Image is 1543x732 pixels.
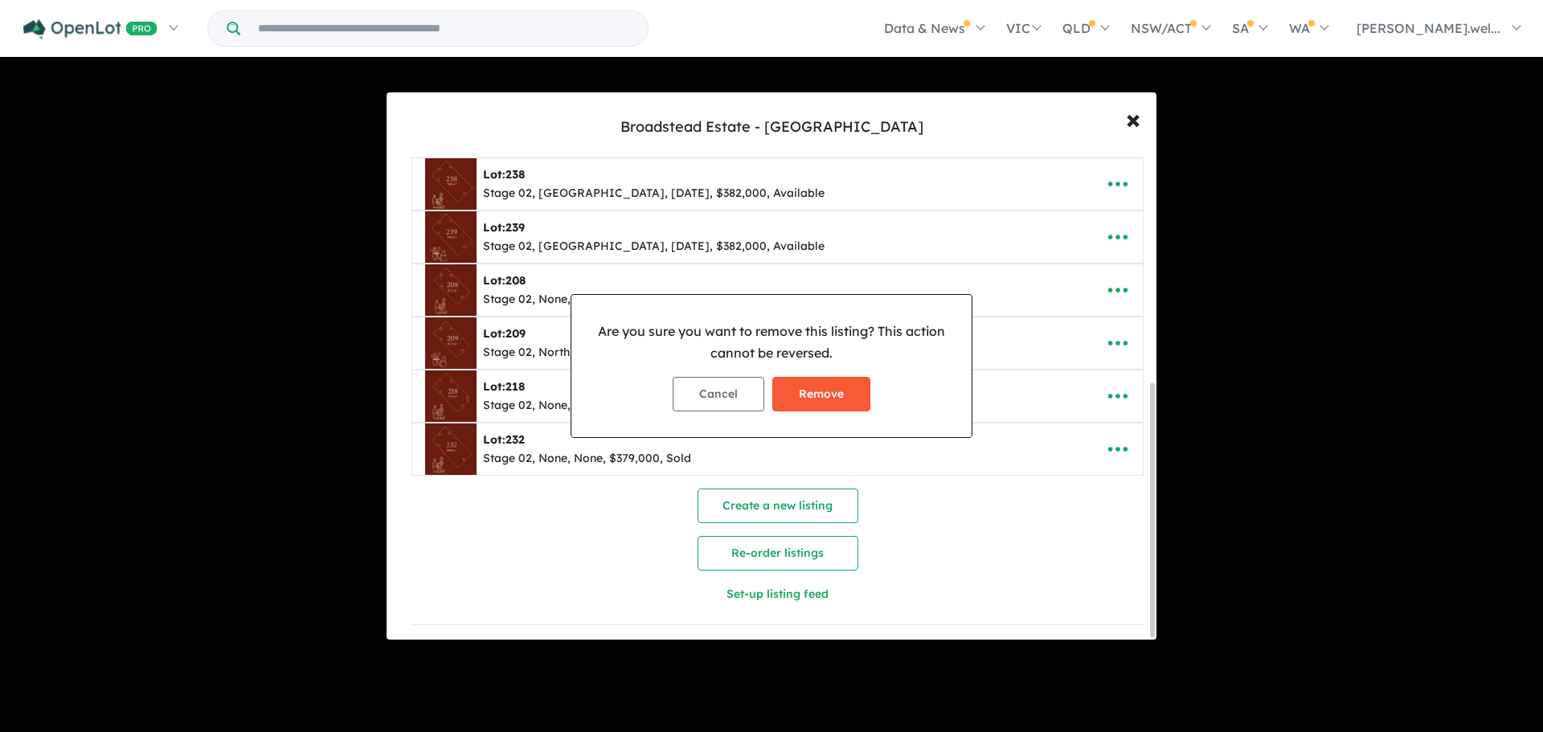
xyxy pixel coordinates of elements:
img: Openlot PRO Logo White [23,19,158,39]
input: Try estate name, suburb, builder or developer [244,11,645,46]
p: Are you sure you want to remove this listing? This action cannot be reversed. [584,321,959,364]
button: Remove [772,377,870,411]
button: Cancel [673,377,764,411]
span: [PERSON_NAME].wel... [1357,20,1500,36]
